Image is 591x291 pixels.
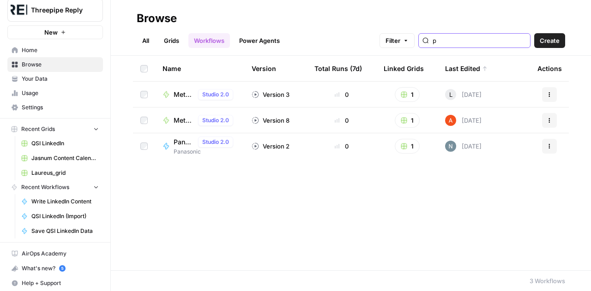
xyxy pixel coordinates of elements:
a: Grids [158,33,185,48]
span: Usage [22,89,99,97]
span: Studio 2.0 [202,90,229,99]
a: Meta Data for Panasonic IT GRStudio 2.0 [163,115,237,126]
a: Power Agents [234,33,285,48]
a: QSI LinkedIn (Import) [17,209,103,224]
span: QSI LinkedIn (Import) [31,212,99,220]
button: 1 [395,87,420,102]
span: New [44,28,58,37]
input: Search [433,36,526,45]
span: Create [540,36,560,45]
span: Panasonic [174,148,237,156]
span: AirOps Academy [22,249,99,258]
div: 3 Workflows [530,276,565,285]
a: Usage [7,86,103,101]
div: Version 2 [252,142,289,151]
span: Save QSI LinkedIn Data [31,227,99,235]
div: 0 [314,142,369,151]
div: [DATE] [445,141,482,152]
button: Recent Workflows [7,180,103,194]
span: Studio 2.0 [202,116,229,125]
a: 5 [59,265,66,272]
div: Name [163,56,237,81]
a: AirOps Academy [7,246,103,261]
a: Your Data [7,71,103,86]
button: 1 [395,139,420,154]
div: Version [252,56,276,81]
div: Actions [537,56,562,81]
div: Linked Grids [384,56,424,81]
span: Your Data [22,75,99,83]
span: L [449,90,452,99]
span: QSI LinkedIn [31,139,99,148]
a: Panasonic Content Writer for SEOStudio 2.0Panasonic [163,137,237,156]
a: Write LinkedIn Content [17,194,103,209]
span: Meta Data for Panasonic UK GR [174,90,194,99]
div: 0 [314,116,369,125]
span: Jasnum Content Calendar [31,154,99,162]
div: Last Edited [445,56,488,81]
a: Meta Data for Panasonic UK GRStudio 2.0 [163,89,237,100]
a: Save QSI LinkedIn Data [17,224,103,238]
span: Home [22,46,99,54]
span: Recent Grids [21,125,55,133]
button: New [7,25,103,39]
a: Workflows [188,33,230,48]
span: Filter [386,36,400,45]
a: QSI LinkedIn [17,136,103,151]
button: Recent Grids [7,122,103,136]
img: cje7zb9ux0f2nqyv5qqgv3u0jxek [445,115,456,126]
span: Settings [22,103,99,112]
span: Recent Workflows [21,183,69,191]
text: 5 [61,266,63,271]
span: Meta Data for Panasonic IT GR [174,116,194,125]
a: Jasnum Content Calendar [17,151,103,166]
div: [DATE] [445,115,482,126]
span: Studio 2.0 [202,138,229,146]
span: Threepipe Reply [31,6,87,15]
div: [DATE] [445,89,482,100]
a: Browse [7,57,103,72]
div: Total Runs (7d) [314,56,362,81]
a: Home [7,43,103,58]
div: 0 [314,90,369,99]
a: Settings [7,100,103,115]
button: Create [534,33,565,48]
a: All [137,33,155,48]
button: Filter [380,33,415,48]
div: Version 3 [252,90,289,99]
div: What's new? [8,261,103,275]
span: Laureus_grid [31,169,99,177]
img: Threepipe Reply Logo [11,2,27,18]
span: Write LinkedIn Content [31,197,99,206]
span: Help + Support [22,279,99,287]
button: 1 [395,113,420,128]
button: Help + Support [7,276,103,291]
div: Version 8 [252,116,289,125]
div: Browse [137,11,177,26]
span: Panasonic Content Writer for SEO [174,137,194,147]
img: c5ablnw6d01w38l43ylndsx32y4l [445,141,456,152]
span: Browse [22,60,99,69]
button: What's new? 5 [7,261,103,276]
a: Laureus_grid [17,166,103,180]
